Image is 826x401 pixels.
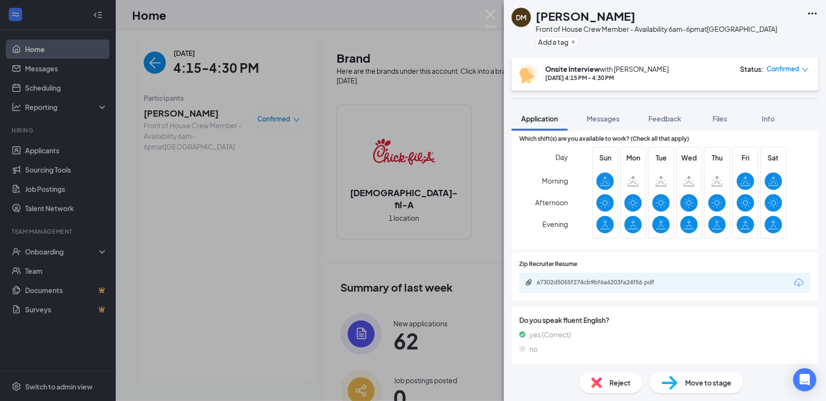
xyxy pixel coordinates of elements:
[536,24,777,34] div: Front of House Crew Member - Availability 6am-6pm at [GEOGRAPHIC_DATA]
[525,279,681,288] a: Paperclipa7302d5055f274cb9bf6a6203fa24f56.pdf
[521,114,558,123] span: Application
[793,368,816,391] div: Open Intercom Messenger
[519,134,689,144] span: Which shift(s) are you available to work? (Check all that apply)
[680,152,698,163] span: Wed
[519,260,577,269] span: Zip Recruiter Resume
[649,114,681,123] span: Feedback
[793,277,805,289] svg: Download
[570,39,576,45] svg: Plus
[542,172,568,189] span: Morning
[545,65,600,73] b: Onsite Interview
[802,67,809,73] span: down
[652,152,670,163] span: Tue
[529,329,571,340] span: yes (Correct)
[536,8,636,24] h1: [PERSON_NAME]
[529,344,538,354] span: no
[535,194,568,211] span: Afternoon
[545,74,669,82] div: [DATE] 4:15 PM - 4:30 PM
[516,13,527,22] div: DM
[555,152,568,162] span: Day
[708,152,726,163] span: Thu
[762,114,775,123] span: Info
[525,279,533,286] svg: Paperclip
[519,315,811,325] span: Do you speak fluent English?
[737,152,754,163] span: Fri
[807,8,818,19] svg: Ellipses
[536,37,579,47] button: PlusAdd a tag
[685,377,731,388] span: Move to stage
[545,64,669,74] div: with [PERSON_NAME]
[596,152,614,163] span: Sun
[765,152,782,163] span: Sat
[537,279,672,286] div: a7302d5055f274cb9bf6a6203fa24f56.pdf
[542,215,568,233] span: Evening
[740,64,764,74] div: Status :
[624,152,642,163] span: Mon
[587,114,620,123] span: Messages
[767,64,799,74] span: Confirmed
[713,114,727,123] span: Files
[609,377,631,388] span: Reject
